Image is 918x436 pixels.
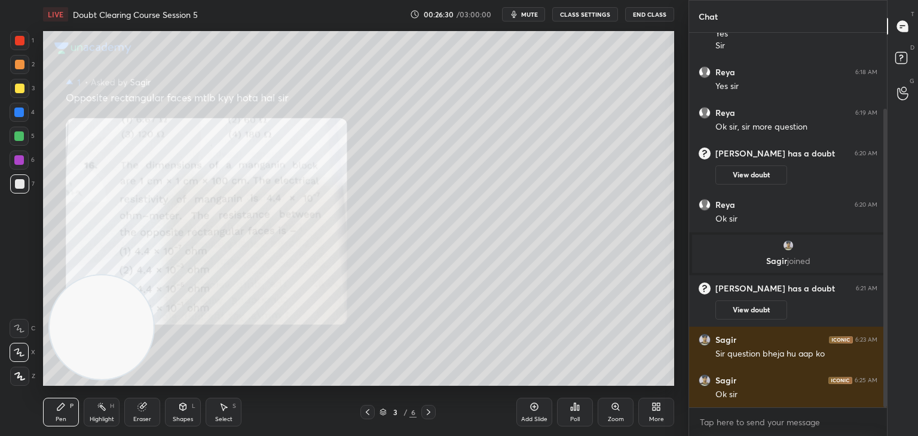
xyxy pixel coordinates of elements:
div: 6:25 AM [855,377,877,384]
div: 6:18 AM [855,69,877,76]
div: 5 [10,127,35,146]
div: 6 [10,151,35,170]
div: Highlight [90,416,114,422]
div: 6:20 AM [855,150,877,157]
button: View doubt [715,165,787,185]
button: End Class [625,7,674,22]
div: 6:21 AM [856,285,877,292]
h6: [PERSON_NAME] has a doubt [715,148,835,159]
div: 2 [10,55,35,74]
div: Sir [715,40,877,52]
img: default.png [699,199,711,211]
div: X [10,343,35,362]
div: 6:19 AM [855,109,877,116]
div: L [192,403,195,409]
div: grid [689,33,887,408]
div: Z [10,367,35,386]
img: default.png [699,66,711,78]
div: / [403,409,407,416]
img: default.png [699,107,711,119]
div: P [70,403,74,409]
span: joined [787,255,810,266]
button: View doubt [715,300,787,320]
div: S [232,403,236,409]
p: D [910,43,914,52]
div: Eraser [133,416,151,422]
div: Zoom [608,416,624,422]
p: T [911,10,914,19]
h6: Reya [715,67,735,78]
img: iconic-dark.1390631f.png [829,336,853,343]
div: Sir question bheja hu aap ko [715,348,877,360]
div: 1 [10,31,34,50]
p: Sagir [699,256,877,266]
p: G [910,76,914,85]
h6: [PERSON_NAME] has a doubt [715,283,835,294]
h6: Reya [715,108,735,118]
div: 3 [389,409,401,416]
div: Ok sir, sir more question [715,121,877,133]
div: H [110,403,114,409]
div: 6 [409,407,417,417]
img: 4c2a38b016e54a13b8f1763bbce37f3f.jpg [699,374,711,386]
p: Chat [689,1,727,32]
div: 4 [10,103,35,122]
div: More [649,416,664,422]
div: Yes sir [715,81,877,93]
div: Ok sir [715,389,877,401]
div: 7 [10,174,35,194]
div: Ok sir [715,213,877,225]
h6: Reya [715,199,735,210]
img: 4c2a38b016e54a13b8f1763bbce37f3f.jpg [782,240,794,251]
span: mute [521,10,538,19]
div: Select [215,416,232,422]
div: LIVE [43,7,68,22]
h6: Sagir [715,375,736,386]
button: mute [502,7,545,22]
h4: Doubt Clearing Course Session 5 [73,9,198,20]
div: 6:20 AM [855,201,877,208]
h6: Sagir [715,334,736,345]
div: Pen [56,416,66,422]
div: 6:23 AM [855,336,877,343]
div: Poll [570,416,580,422]
div: Add Slide [521,416,547,422]
img: iconic-dark.1390631f.png [828,377,852,384]
img: 4c2a38b016e54a13b8f1763bbce37f3f.jpg [699,334,711,346]
button: CLASS SETTINGS [552,7,618,22]
div: Shapes [173,416,193,422]
div: Yes [715,28,877,40]
div: 3 [10,79,35,98]
div: C [10,319,35,338]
